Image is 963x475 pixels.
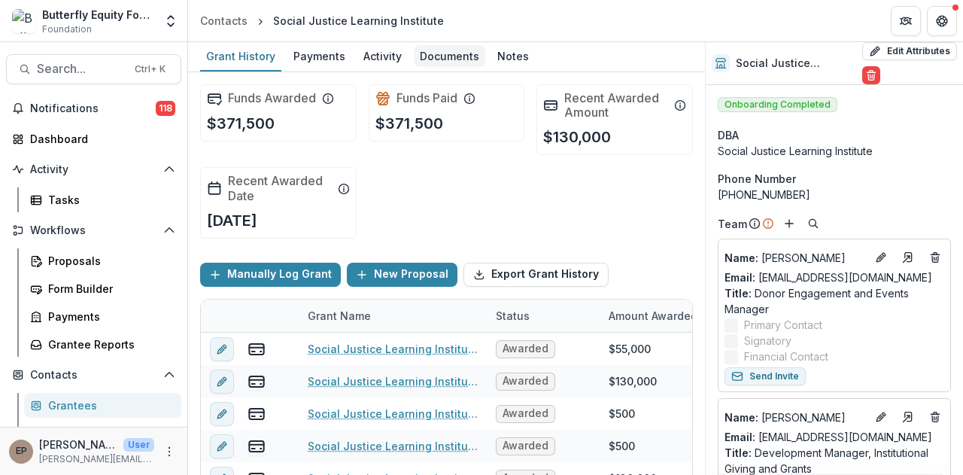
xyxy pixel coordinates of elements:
button: edit [210,336,234,361]
span: Search... [37,62,126,76]
button: Add [780,215,798,233]
button: Open Contacts [6,363,181,387]
div: $55,000 [609,341,651,357]
h2: Funds Awarded [228,91,316,105]
p: Team [718,216,747,232]
span: DBA [718,127,739,143]
a: Social Justice Learning Institute - Honorarium - [DATE] [308,438,478,454]
span: Title : [725,287,752,300]
div: Grant Name [299,300,487,332]
div: Payments [48,309,169,324]
div: Grant Name [299,308,380,324]
button: Search... [6,54,181,84]
button: view-payments [248,404,266,422]
a: Email: [EMAIL_ADDRESS][DOMAIN_NAME] [725,429,932,445]
p: User [123,438,154,452]
div: Grantees [48,397,169,413]
p: [PERSON_NAME] [725,250,866,266]
h2: Social Justice Learning Institute [736,57,856,70]
p: $371,500 [375,112,443,135]
p: [DATE] [207,209,257,232]
a: Payments [24,304,181,329]
a: Grantees [24,393,181,418]
div: Amount Awarded [600,300,712,332]
button: Open Workflows [6,218,181,242]
span: Contacts [30,369,157,382]
button: view-payments [248,372,266,390]
div: Payments [287,45,351,67]
button: Search [804,215,822,233]
button: Edit [872,408,890,426]
button: Deletes [926,408,944,426]
div: Status [487,300,600,332]
button: Get Help [927,6,957,36]
div: Activity [357,45,408,67]
div: Social Justice Learning Institute [718,143,951,159]
button: edit [210,369,234,393]
a: Communications [24,421,181,446]
div: Ctrl + K [132,61,169,78]
button: view-payments [248,437,266,455]
div: Butterfly Equity Foundation [42,7,154,23]
p: [PERSON_NAME][EMAIL_ADDRESS][DOMAIN_NAME] [39,452,154,466]
button: Export Grant History [463,263,609,287]
span: Awarded [503,375,548,388]
span: Foundation [42,23,92,36]
button: Notifications118 [6,96,181,120]
p: [PERSON_NAME] [725,410,866,425]
span: Activity [30,163,157,176]
h2: Recent Awarded Date [228,174,332,202]
a: Social Justice Learning Institute - 2024 - Butterfly Equity Foundation - Annual Info Sheet, Goals... [308,373,478,389]
span: Email: [725,431,755,443]
a: Grant History [200,42,281,72]
span: Onboarding Completed [718,97,837,112]
span: 118 [156,101,175,116]
button: Open Activity [6,157,181,181]
button: Edit [872,248,890,266]
p: Donor Engagement and Events Manager [725,285,944,317]
div: Notes [491,45,535,67]
a: Go to contact [896,405,920,429]
span: Awarded [503,407,548,420]
div: Dashboard [30,131,169,147]
span: Workflows [30,224,157,237]
h2: Funds Paid [396,91,457,105]
div: [PHONE_NUMBER] [718,187,951,202]
span: Title : [725,446,752,459]
a: Dashboard [6,126,181,151]
div: Amount Awarded [600,308,706,324]
div: Emily Parker [16,446,27,456]
img: Butterfly Equity Foundation [12,9,36,33]
span: Signatory [744,333,791,349]
a: Contacts [194,10,254,32]
span: Name : [725,251,758,264]
div: Social Justice Learning Institute [273,13,444,29]
a: Proposals [24,248,181,273]
a: Grantee Reports [24,332,181,357]
a: Name: [PERSON_NAME] [725,410,866,425]
p: [PERSON_NAME] [39,437,117,452]
span: Phone Number [718,171,796,187]
button: More [160,443,178,461]
button: Partners [891,6,921,36]
span: Primary Contact [744,317,822,333]
div: Form Builder [48,281,169,297]
button: New Proposal [347,263,457,287]
div: Communications [48,425,169,441]
span: Awarded [503,343,548,355]
button: Deletes [926,248,944,266]
button: Edit Attributes [862,42,957,60]
a: Social Justice Learning Institute - Honorarium- [DATE] [308,406,478,422]
span: Email: [725,271,755,284]
button: Send Invite [725,367,806,385]
div: $500 [609,438,635,454]
span: Name : [725,411,758,424]
span: Notifications [30,102,156,115]
a: Go to contact [896,245,920,269]
a: Social Justice Learning Institute - 2023 - Butterfly Equity Foundation - Annual Info Sheet, Goals... [308,341,478,357]
div: Proposals [48,253,169,269]
div: Grant History [200,45,281,67]
p: $130,000 [543,126,611,148]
